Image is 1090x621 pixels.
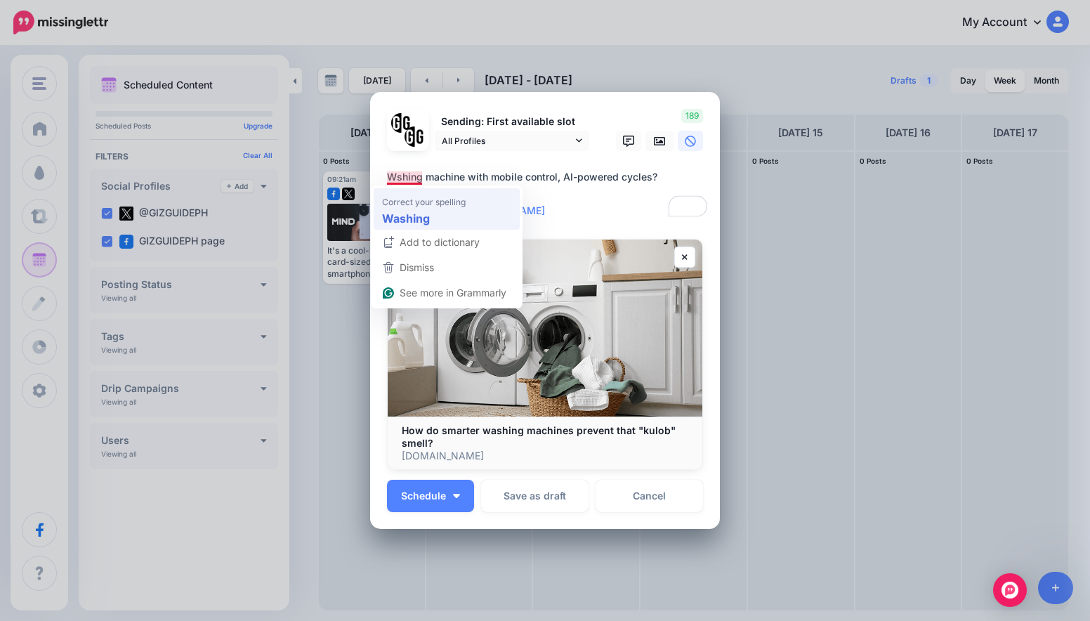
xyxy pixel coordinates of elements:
div: Open Intercom Messenger [993,573,1027,607]
div: Wshing machine with mobile control, AI-powered cycles? Read here: [387,169,710,219]
img: arrow-down-white.png [453,494,460,498]
span: Schedule [401,491,446,501]
p: All unsent social profiles for this post will use this new time. [499,585,704,617]
span: 189 [681,109,703,123]
a: Increment Hour [388,551,431,583]
b: How do smarter washing machines prevent that "kulob" smell? [402,424,676,449]
img: How do smarter washing machines prevent that "kulob" smell? [388,240,702,417]
button: Save as draft [481,480,589,512]
span: All Profiles [442,133,572,148]
img: JT5sWCfR-79925.png [405,126,425,147]
p: [DOMAIN_NAME] [402,450,688,462]
textarea: To enrich screen reader interactions, please activate Accessibility in Grammarly extension settings [387,169,710,219]
a: Increment Minute [438,551,481,583]
p: Sending: First available slot [435,114,589,130]
p: Set a time from the left if you'd like to send this post at a specific time. [499,546,704,578]
a: All Profiles [435,131,589,151]
a: Cancel [596,480,703,512]
img: 353459792_649996473822713_4483302954317148903_n-bsa138318.png [391,113,412,133]
button: Schedule [387,480,474,512]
